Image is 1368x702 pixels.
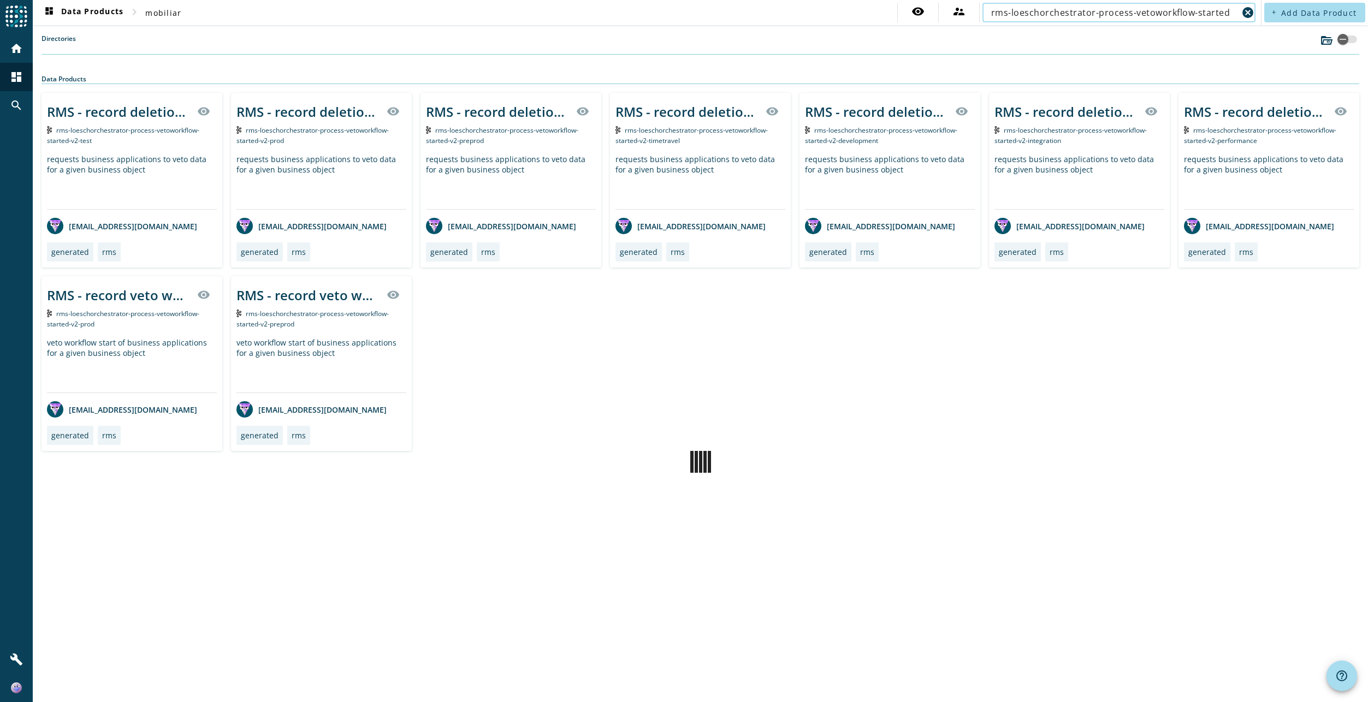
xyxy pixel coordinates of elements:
[615,218,766,234] div: [EMAIL_ADDRESS][DOMAIN_NAME]
[994,218,1145,234] div: [EMAIL_ADDRESS][DOMAIN_NAME]
[236,126,389,145] span: Kafka Topic: rms-loeschorchestrator-process-vetoworkflow-started-v2-prod
[994,126,1147,145] span: Kafka Topic: rms-loeschorchestrator-process-vetoworkflow-started-v2-integration
[236,286,380,304] div: RMS - record veto workflow - rms-loeschorchestrator-process-deleteworkflow-started-v2-_stage_
[236,126,241,134] img: Kafka Topic: rms-loeschorchestrator-process-vetoworkflow-started-v2-prod
[1050,247,1064,257] div: rms
[615,103,759,121] div: RMS - record deletion workflow - rms-loeschorchestrator-process-vetoworkflow-started-v2-_stage_
[1184,103,1328,121] div: RMS - record deletion workflow - rms-loeschorchestrator-process-vetoworkflow-started-v2-_stage_
[426,154,596,209] div: requests business applications to veto data for a given business object
[1145,105,1158,118] mat-icon: visibility
[952,5,966,18] mat-icon: supervisor_account
[51,430,89,441] div: generated
[47,218,197,234] div: [EMAIL_ADDRESS][DOMAIN_NAME]
[1264,3,1365,22] button: Add Data Product
[430,247,468,257] div: generated
[1241,6,1254,19] mat-icon: cancel
[47,103,191,121] div: RMS - record deletion workflow - rms-loeschorchestrator-process-vetoworkflow-started-v2-_stage_
[236,401,253,418] img: avatar
[47,401,197,418] div: [EMAIL_ADDRESS][DOMAIN_NAME]
[236,310,241,317] img: Kafka Topic: rms-loeschorchestrator-process-vetoworkflow-started-v2-preprod
[805,218,821,234] img: avatar
[47,126,52,134] img: Kafka Topic: rms-loeschorchestrator-process-vetoworkflow-started-v2-test
[38,3,128,22] button: Data Products
[994,103,1138,121] div: RMS - record deletion workflow - rms-loeschorchestrator-process-vetoworkflow-started-v2-_stage_
[11,682,22,693] img: b90ec6825ccacd87a80894e0f12584ce
[805,126,957,145] span: Kafka Topic: rms-loeschorchestrator-process-vetoworkflow-started-v2-development
[47,218,63,234] img: avatar
[576,105,589,118] mat-icon: visibility
[47,310,52,317] img: Kafka Topic: rms-loeschorchestrator-process-vetoworkflow-started-v2-prod
[426,103,570,121] div: RMS - record deletion workflow - rms-loeschorchestrator-process-vetoworkflow-started-v2-_stage_
[994,154,1164,209] div: requests business applications to veto data for a given business object
[1281,8,1357,18] span: Add Data Product
[805,218,955,234] div: [EMAIL_ADDRESS][DOMAIN_NAME]
[10,70,23,84] mat-icon: dashboard
[387,288,400,301] mat-icon: visibility
[102,247,116,257] div: rms
[426,218,442,234] img: avatar
[128,5,141,19] mat-icon: chevron_right
[10,653,23,666] mat-icon: build
[1239,247,1253,257] div: rms
[911,5,925,18] mat-icon: visibility
[809,247,847,257] div: generated
[47,401,63,418] img: avatar
[236,154,406,209] div: requests business applications to veto data for a given business object
[994,126,999,134] img: Kafka Topic: rms-loeschorchestrator-process-vetoworkflow-started-v2-integration
[145,8,181,18] span: mobiliar
[1184,154,1354,209] div: requests business applications to veto data for a given business object
[236,401,387,418] div: [EMAIL_ADDRESS][DOMAIN_NAME]
[42,34,76,54] label: Directories
[236,218,253,234] img: avatar
[999,247,1037,257] div: generated
[1188,247,1226,257] div: generated
[10,42,23,55] mat-icon: home
[1240,5,1256,20] button: Clear
[236,337,406,392] div: veto workflow start of business applications for a given business object
[1184,218,1200,234] img: avatar
[805,126,810,134] img: Kafka Topic: rms-loeschorchestrator-process-vetoworkflow-started-v2-development
[5,5,27,27] img: spoud-logo.svg
[47,154,217,209] div: requests business applications to veto data for a given business object
[805,154,975,209] div: requests business applications to veto data for a given business object
[615,154,785,209] div: requests business applications to veto data for a given business object
[860,247,874,257] div: rms
[615,218,632,234] img: avatar
[236,218,387,234] div: [EMAIL_ADDRESS][DOMAIN_NAME]
[236,103,380,121] div: RMS - record deletion workflow - rms-loeschorchestrator-process-vetoworkflow-started-v2-_stage_
[141,3,186,22] button: mobiliar
[426,218,576,234] div: [EMAIL_ADDRESS][DOMAIN_NAME]
[1184,126,1336,145] span: Kafka Topic: rms-loeschorchestrator-process-vetoworkflow-started-v2-performance
[481,247,495,257] div: rms
[292,247,306,257] div: rms
[426,126,578,145] span: Kafka Topic: rms-loeschorchestrator-process-vetoworkflow-started-v2-preprod
[47,337,217,392] div: veto workflow start of business applications for a given business object
[42,74,1359,84] div: Data Products
[805,103,949,121] div: RMS - record deletion workflow - rms-loeschorchestrator-process-vetoworkflow-started-v2-_stage_
[1271,9,1277,15] mat-icon: add
[241,430,279,441] div: generated
[1184,218,1334,234] div: [EMAIL_ADDRESS][DOMAIN_NAME]
[1184,126,1189,134] img: Kafka Topic: rms-loeschorchestrator-process-vetoworkflow-started-v2-performance
[197,105,210,118] mat-icon: visibility
[387,105,400,118] mat-icon: visibility
[766,105,779,118] mat-icon: visibility
[991,6,1238,19] input: Search (% or * for wildcards)
[10,99,23,112] mat-icon: search
[292,430,306,441] div: rms
[47,309,199,329] span: Kafka Topic: rms-loeschorchestrator-process-vetoworkflow-started-v2-prod
[994,218,1011,234] img: avatar
[51,247,89,257] div: generated
[1335,669,1348,682] mat-icon: help_outline
[955,105,968,118] mat-icon: visibility
[197,288,210,301] mat-icon: visibility
[241,247,279,257] div: generated
[102,430,116,441] div: rms
[236,309,389,329] span: Kafka Topic: rms-loeschorchestrator-process-vetoworkflow-started-v2-preprod
[615,126,620,134] img: Kafka Topic: rms-loeschorchestrator-process-vetoworkflow-started-v2-timetravel
[620,247,658,257] div: generated
[1334,105,1347,118] mat-icon: visibility
[43,6,56,19] mat-icon: dashboard
[615,126,768,145] span: Kafka Topic: rms-loeschorchestrator-process-vetoworkflow-started-v2-timetravel
[671,247,685,257] div: rms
